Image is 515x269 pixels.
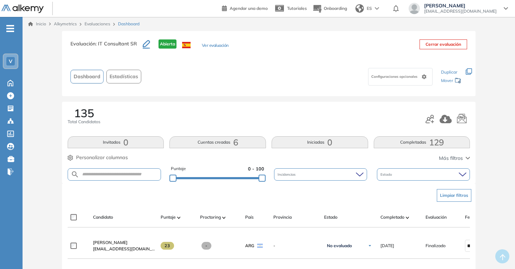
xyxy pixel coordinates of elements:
[106,70,141,83] button: Estadísticas
[368,68,433,86] div: Configuraciones opcionales
[159,39,176,49] span: Abierta
[93,246,155,252] span: [EMAIL_ADDRESS][DOMAIN_NAME]
[380,172,393,177] span: Estado
[426,243,446,249] span: Finalizado
[355,4,364,13] img: world
[222,4,268,12] a: Agendar una demo
[171,165,186,172] span: Puntaje
[272,136,368,148] button: Iniciadas0
[85,21,110,26] a: Evaluaciones
[28,21,46,27] a: Inicio
[257,244,263,248] img: ARG
[169,136,266,148] button: Cuentas creadas6
[441,75,461,88] div: Mover
[375,7,379,10] img: arrow
[9,58,12,64] span: V
[441,69,457,75] span: Duplicar
[273,243,318,249] span: -
[93,240,128,245] span: [PERSON_NAME]
[377,168,470,181] div: Estado
[202,42,229,50] button: Ver evaluación
[76,154,128,161] span: Personalizar columnas
[374,136,470,148] button: Completadas129
[177,217,181,219] img: [missing "en.ARROW_ALT" translation]
[327,243,352,249] span: No evaluado
[420,39,467,49] button: Cerrar evaluación
[380,243,394,249] span: [DATE]
[70,70,104,83] button: Dashboard
[424,8,497,14] span: [EMAIL_ADDRESS][DOMAIN_NAME]
[201,242,212,250] span: -
[324,214,337,220] span: Estado
[74,73,100,80] span: Dashboard
[380,214,404,220] span: Completado
[68,154,128,161] button: Personalizar columnas
[200,214,221,220] span: Proctoring
[93,239,155,246] a: [PERSON_NAME]
[371,74,419,79] span: Configuraciones opcionales
[71,170,79,179] img: SEARCH_ALT
[245,214,254,220] span: País
[273,214,292,220] span: Provincia
[182,42,191,48] img: ESP
[424,3,497,8] span: [PERSON_NAME]
[1,5,44,13] img: Logo
[68,136,164,148] button: Invitados0
[74,107,94,119] span: 135
[93,214,113,220] span: Candidato
[118,21,139,27] span: Dashboard
[54,21,77,26] span: Alkymetrics
[230,6,268,11] span: Agendar una demo
[437,189,471,202] button: Limpiar filtros
[324,6,347,11] span: Onboarding
[368,244,372,248] img: Ícono de flecha
[274,168,367,181] div: Incidencias
[222,217,226,219] img: [missing "en.ARROW_ALT" translation]
[70,39,143,54] h3: Evaluación
[312,1,347,16] button: Onboarding
[95,40,137,47] span: : IT Consultant SR
[248,165,264,172] span: 0 - 100
[287,6,307,11] span: Tutoriales
[68,119,100,125] span: Total Candidatos
[367,5,372,12] span: ES
[426,214,447,220] span: Evaluación
[278,172,297,177] span: Incidencias
[161,214,176,220] span: Puntaje
[161,242,174,250] span: 23
[439,155,470,162] button: Más filtros
[6,28,14,29] i: -
[245,243,254,249] span: ARG
[465,214,489,220] span: Fecha límite
[439,155,463,162] span: Más filtros
[110,73,138,80] span: Estadísticas
[406,217,409,219] img: [missing "en.ARROW_ALT" translation]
